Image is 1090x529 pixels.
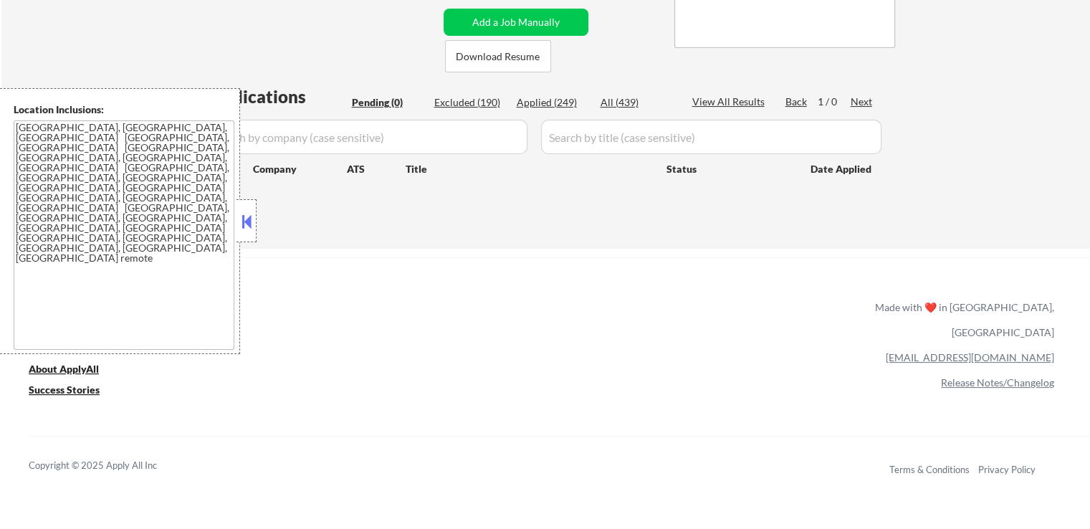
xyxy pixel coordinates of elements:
[692,95,769,109] div: View All Results
[978,464,1036,475] a: Privacy Policy
[29,315,575,330] a: Refer & earn free applications 👯‍♀️
[666,156,790,181] div: Status
[205,120,527,154] input: Search by company (case sensitive)
[445,40,551,72] button: Download Resume
[253,162,347,176] div: Company
[29,383,100,396] u: Success Stories
[517,95,588,110] div: Applied (249)
[406,162,653,176] div: Title
[29,382,119,400] a: Success Stories
[869,295,1054,345] div: Made with ❤️ in [GEOGRAPHIC_DATA], [GEOGRAPHIC_DATA]
[541,120,881,154] input: Search by title (case sensitive)
[601,95,672,110] div: All (439)
[444,9,588,36] button: Add a Job Manually
[889,464,970,475] a: Terms & Conditions
[886,351,1054,363] a: [EMAIL_ADDRESS][DOMAIN_NAME]
[434,95,506,110] div: Excluded (190)
[811,162,874,176] div: Date Applied
[785,95,808,109] div: Back
[29,363,99,375] u: About ApplyAll
[29,361,119,379] a: About ApplyAll
[941,376,1054,389] a: Release Notes/Changelog
[29,459,193,473] div: Copyright © 2025 Apply All Inc
[347,162,406,176] div: ATS
[205,88,347,105] div: Applications
[14,103,234,117] div: Location Inclusions:
[851,95,874,109] div: Next
[818,95,851,109] div: 1 / 0
[352,95,424,110] div: Pending (0)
